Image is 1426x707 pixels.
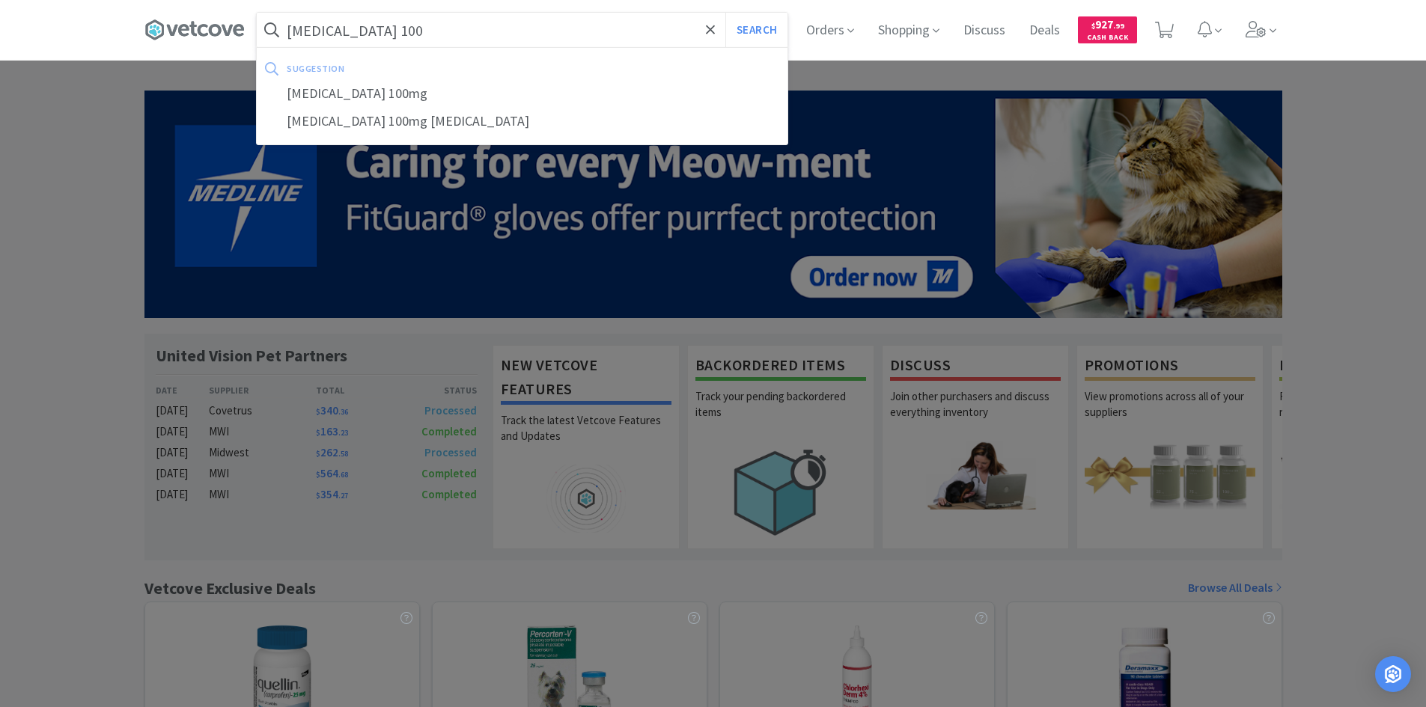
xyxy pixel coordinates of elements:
[287,57,561,80] div: suggestion
[257,108,787,135] div: [MEDICAL_DATA] 100mg [MEDICAL_DATA]
[725,13,787,47] button: Search
[1113,21,1124,31] span: . 99
[1091,21,1095,31] span: $
[257,13,787,47] input: Search by item, sku, manufacturer, ingredient, size...
[957,24,1011,37] a: Discuss
[1091,17,1124,31] span: 927
[257,80,787,108] div: [MEDICAL_DATA] 100mg
[1087,34,1128,43] span: Cash Back
[1375,656,1411,692] div: Open Intercom Messenger
[1078,10,1137,50] a: $927.99Cash Back
[1023,24,1066,37] a: Deals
